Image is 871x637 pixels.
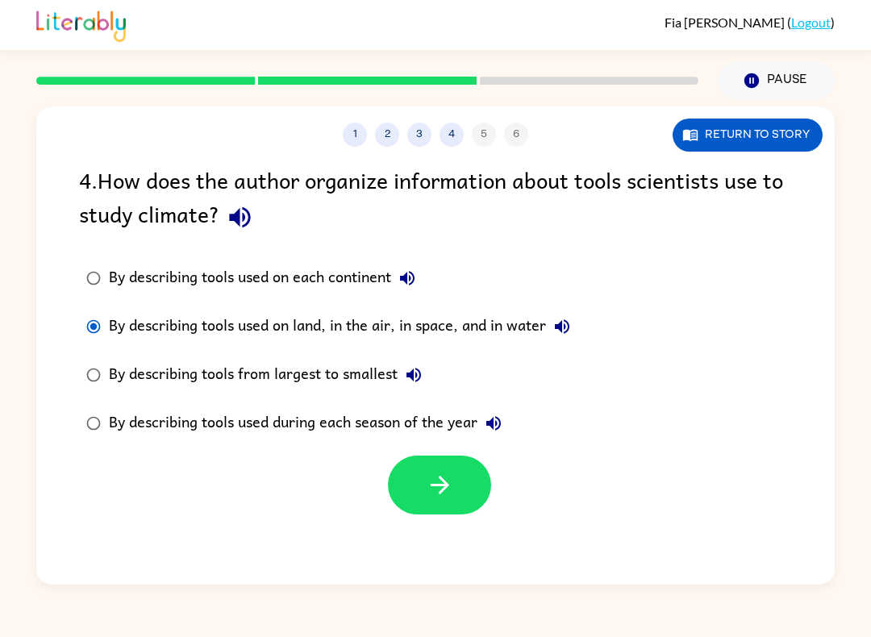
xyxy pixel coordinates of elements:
[79,163,792,238] div: 4 . How does the author organize information about tools scientists use to study climate?
[477,407,510,439] button: By describing tools used during each season of the year
[36,6,126,42] img: Literably
[398,359,430,391] button: By describing tools from largest to smallest
[375,123,399,147] button: 2
[109,310,578,343] div: By describing tools used on land, in the air, in space, and in water
[391,262,423,294] button: By describing tools used on each continent
[440,123,464,147] button: 4
[109,262,423,294] div: By describing tools used on each continent
[109,359,430,391] div: By describing tools from largest to smallest
[665,15,787,30] span: Fia [PERSON_NAME]
[791,15,831,30] a: Logout
[718,62,835,99] button: Pause
[407,123,431,147] button: 3
[343,123,367,147] button: 1
[673,119,823,152] button: Return to story
[546,310,578,343] button: By describing tools used on land, in the air, in space, and in water
[109,407,510,439] div: By describing tools used during each season of the year
[665,15,835,30] div: ( )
